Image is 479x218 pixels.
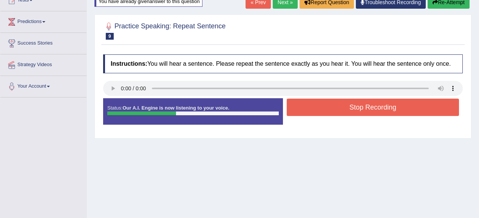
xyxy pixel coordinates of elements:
[0,33,87,52] a: Success Stories
[103,54,463,73] h4: You will hear a sentence. Please repeat the sentence exactly as you hear it. You will hear the se...
[0,54,87,73] a: Strategy Videos
[103,98,283,125] div: Status:
[106,33,114,40] span: 9
[0,11,87,30] a: Predictions
[122,105,229,111] strong: Our A.I. Engine is now listening to your voice.
[111,60,147,67] b: Instructions:
[287,99,459,116] button: Stop Recording
[0,76,87,95] a: Your Account
[103,21,226,40] h2: Practice Speaking: Repeat Sentence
